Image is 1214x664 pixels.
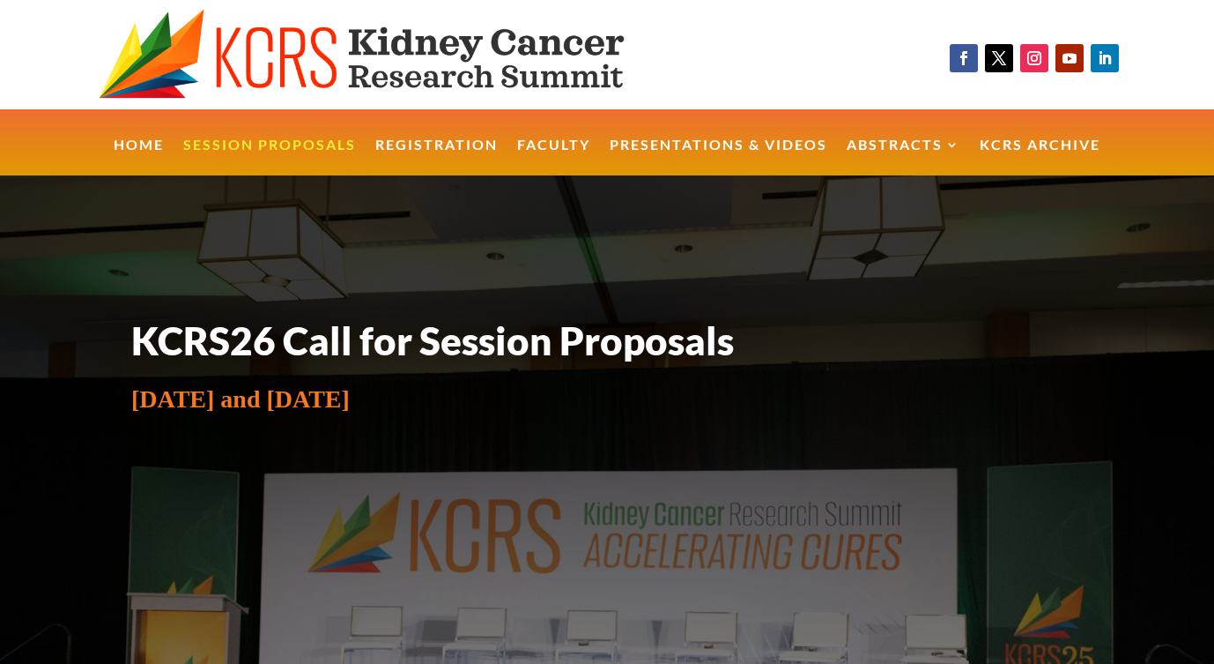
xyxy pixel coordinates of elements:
img: KCRS generic logo wide [99,9,689,101]
a: Abstracts [847,138,960,176]
a: Follow on Youtube [1055,44,1084,72]
h1: KCRS26 Call for Session Proposals [131,316,1083,375]
a: Follow on Instagram [1020,44,1048,72]
a: Session Proposals [183,138,356,176]
p: [DATE] and [DATE] [131,375,1083,424]
a: Registration [375,138,498,176]
a: Follow on Facebook [950,44,978,72]
a: KCRS Archive [980,138,1100,176]
a: Home [114,138,164,176]
a: Presentations & Videos [610,138,827,176]
a: Follow on X [985,44,1013,72]
a: Follow on LinkedIn [1091,44,1119,72]
a: Faculty [517,138,590,176]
